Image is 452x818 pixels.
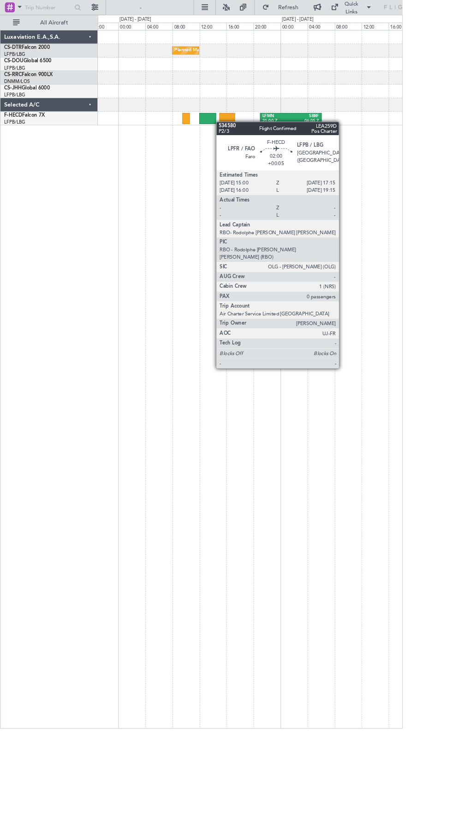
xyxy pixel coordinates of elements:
[5,66,26,71] span: CS-DOU
[5,134,29,141] a: LFPB/LBG
[327,127,358,134] div: SBRF
[103,25,133,34] div: 20:00
[327,133,358,140] div: 06:05 Z
[254,25,285,34] div: 16:00
[5,127,50,132] a: F-HECDFalcon 7X
[315,25,345,34] div: 00:00
[24,22,97,29] span: All Aircraft
[304,5,343,12] span: Refresh
[5,51,24,56] span: CS-DTR
[285,25,315,34] div: 20:00
[196,50,243,64] div: Planned Maint Sofia
[367,1,422,16] button: Quick Links
[316,18,352,26] div: [DATE] - [DATE]
[5,58,29,65] a: LFPB/LBG
[5,96,24,102] span: CS-JHH
[133,25,163,34] div: 00:00
[5,103,29,110] a: LFPB/LBG
[5,73,29,80] a: LFPB/LBG
[134,18,170,26] div: [DATE] - [DATE]
[295,127,327,134] div: LFMN
[224,25,255,34] div: 12:00
[163,25,194,34] div: 04:00
[5,96,56,102] a: CS-JHHGlobal 6000
[5,51,56,56] a: CS-DTRFalcon 2000
[28,1,81,15] input: Trip Number
[345,25,376,34] div: 04:00
[5,127,25,132] span: F-HECD
[295,133,327,140] div: 21:00 Z
[5,81,24,87] span: CS-RRC
[5,88,33,95] a: DNMM/LOS
[194,25,224,34] div: 08:00
[376,25,406,34] div: 08:00
[10,18,100,33] button: All Aircraft
[5,81,59,87] a: CS-RRCFalcon 900LX
[5,66,58,71] a: CS-DOUGlobal 6500
[406,25,436,34] div: 12:00
[291,1,346,16] button: Refresh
